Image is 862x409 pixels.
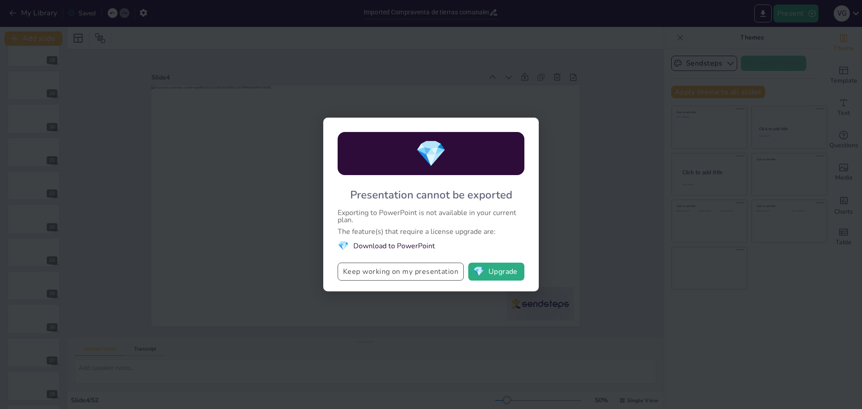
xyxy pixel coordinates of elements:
button: diamondUpgrade [468,263,524,281]
span: diamond [338,240,349,252]
li: Download to PowerPoint [338,240,524,252]
span: diamond [473,267,484,276]
button: Keep working on my presentation [338,263,464,281]
div: Presentation cannot be exported [350,188,512,202]
span: diamond [415,136,447,171]
div: Exporting to PowerPoint is not available in your current plan. [338,209,524,224]
div: The feature(s) that require a license upgrade are: [338,228,524,235]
